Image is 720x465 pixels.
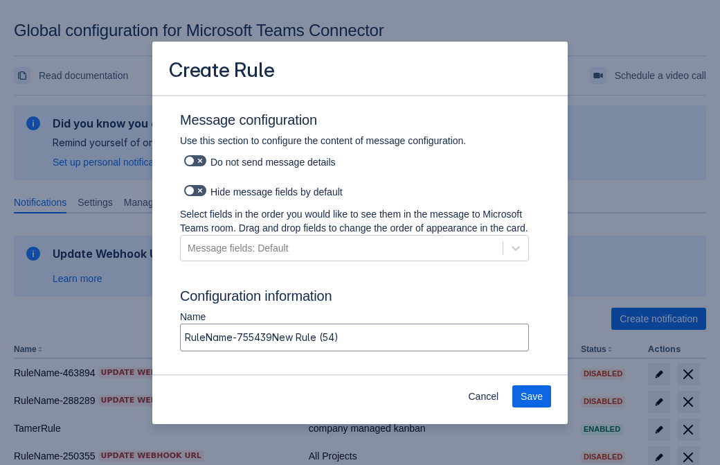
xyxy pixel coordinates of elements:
h3: Create Rule [169,58,275,85]
input: Please enter the name of the rule here [181,325,528,350]
div: Scrollable content [152,95,568,376]
button: Cancel [460,385,507,407]
span: Save [521,385,543,407]
div: Hide message fields by default [180,181,529,200]
h3: Configuration information [180,288,540,310]
p: Name [180,310,529,324]
p: Select fields in the order you would like to see them in the message to Microsoft Teams room. Dra... [180,207,529,235]
button: Save [512,385,551,407]
div: Message fields: Default [188,241,289,255]
h3: Message configuration [180,112,540,134]
span: Cancel [468,385,498,407]
p: Use this section to configure the content of message configuration. [180,134,529,148]
div: Do not send message details [180,151,529,170]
